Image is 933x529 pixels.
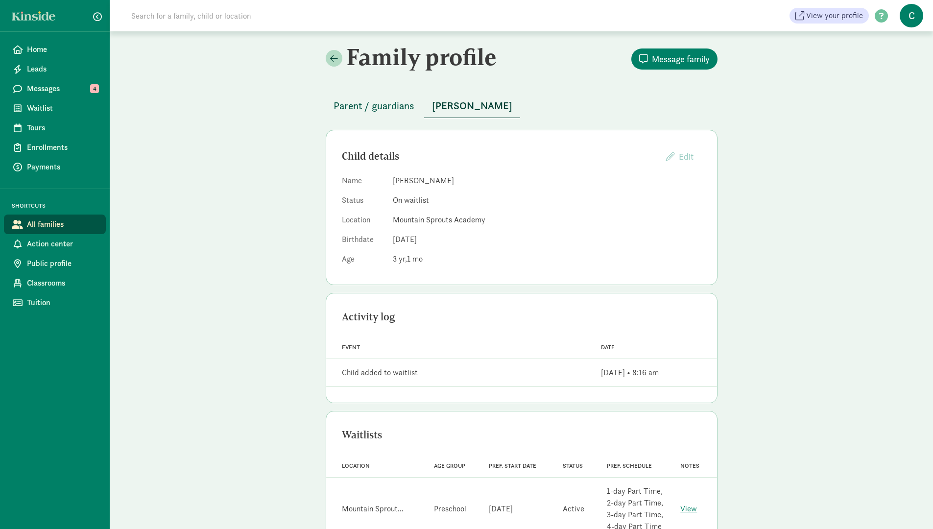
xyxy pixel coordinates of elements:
a: Parent / guardians [326,100,422,112]
button: Message family [631,48,718,70]
div: Waitlists [342,427,701,443]
span: Public profile [27,258,98,269]
span: Home [27,44,98,55]
dd: Mountain Sprouts Academy [393,214,701,226]
span: Payments [27,161,98,173]
span: Leads [27,63,98,75]
span: Enrollments [27,142,98,153]
button: [PERSON_NAME] [424,94,520,118]
span: Tours [27,122,98,134]
div: [DATE] [489,503,513,515]
a: [PERSON_NAME] [424,100,520,112]
span: Pref. start date [489,462,536,469]
a: Payments [4,157,106,177]
span: 1 [407,254,423,264]
span: Action center [27,238,98,250]
span: Tuition [27,297,98,309]
span: Message family [652,52,710,66]
iframe: Chat Widget [884,482,933,529]
span: Waitlist [27,102,98,114]
a: Action center [4,234,106,254]
span: [PERSON_NAME] [432,98,512,114]
span: Messages [27,83,98,95]
h2: Family profile [326,43,520,71]
dt: Location [342,214,385,230]
dt: Age [342,253,385,269]
span: All families [27,218,98,230]
a: Tuition [4,293,106,313]
a: All families [4,215,106,234]
a: Classrooms [4,273,106,293]
dt: Birthdate [342,234,385,249]
span: Notes [680,462,699,469]
div: Mountain Sprout... [342,503,404,515]
span: Location [342,462,370,469]
span: [DATE] [393,234,417,244]
dt: Name [342,175,385,191]
span: Parent / guardians [334,98,414,114]
span: Age Group [434,462,465,469]
dd: [PERSON_NAME] [393,175,701,187]
a: View [680,504,697,514]
input: Search for a family, child or location [125,6,400,25]
a: Messages 4 [4,79,106,98]
div: Child details [342,148,658,164]
span: Classrooms [27,277,98,289]
div: [DATE] • 8:16 am [601,367,659,379]
span: Status [563,462,583,469]
dt: Status [342,194,385,210]
span: Pref. Schedule [607,462,652,469]
span: View your profile [806,10,863,22]
a: Waitlist [4,98,106,118]
a: Public profile [4,254,106,273]
a: Home [4,40,106,59]
button: Parent / guardians [326,94,422,118]
span: Date [601,344,615,351]
a: Enrollments [4,138,106,157]
span: C [900,4,923,27]
div: Active [563,503,584,515]
button: Edit [658,146,701,167]
a: Tours [4,118,106,138]
div: Preschool [434,503,466,515]
dd: On waitlist [393,194,701,206]
span: Event [342,344,360,351]
span: 3 [393,254,407,264]
span: 4 [90,84,99,93]
div: Activity log [342,309,701,325]
span: Edit [679,151,694,162]
a: Leads [4,59,106,79]
a: View your profile [789,8,869,24]
div: Child added to waitlist [342,367,418,379]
